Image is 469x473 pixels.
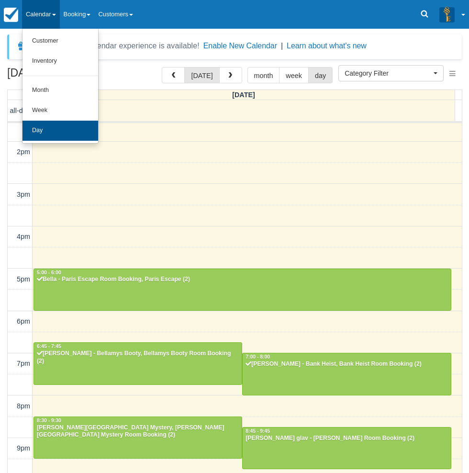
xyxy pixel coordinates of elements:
a: Day [22,121,98,141]
a: 8:30 - 9:30[PERSON_NAME][GEOGRAPHIC_DATA] Mystery, [PERSON_NAME][GEOGRAPHIC_DATA] Mystery Room Bo... [33,417,242,459]
span: 7:00 - 8:00 [246,354,270,360]
ul: Calendar [22,29,99,144]
span: Category Filter [345,68,431,78]
img: checkfront-main-nav-mini-logo.png [4,8,18,22]
span: 3pm [17,191,30,198]
button: Category Filter [338,65,444,81]
span: 2pm [17,148,30,156]
div: [PERSON_NAME] glav - [PERSON_NAME] Room Booking (2) [245,435,448,442]
a: Learn about what's new [287,42,367,50]
a: 5:00 - 6:00Bella - Paris Escape Room Booking, Paris Escape (2) [33,269,451,311]
button: day [308,67,333,83]
span: 8:45 - 9:45 [246,428,270,434]
span: 8pm [17,402,30,410]
a: 7:00 - 8:00[PERSON_NAME] - Bank Heist, Bank Heist Room Booking (2) [242,353,451,395]
div: [PERSON_NAME][GEOGRAPHIC_DATA] Mystery, [PERSON_NAME][GEOGRAPHIC_DATA] Mystery Room Booking (2) [36,424,239,439]
span: 4pm [17,233,30,240]
div: Bella - Paris Escape Room Booking, Paris Escape (2) [36,276,448,283]
h2: [DATE] [7,67,128,85]
span: 6pm [17,317,30,325]
span: 6:45 - 7:45 [37,344,61,349]
img: A3 [439,7,455,22]
button: month [247,67,280,83]
a: 8:45 - 9:45[PERSON_NAME] glav - [PERSON_NAME] Room Booking (2) [242,427,451,469]
a: Customer [22,31,98,51]
span: all-day [10,107,30,114]
a: 6:45 - 7:45[PERSON_NAME] - Bellamys Booty, Bellamys Booty Room Booking (2) [33,342,242,384]
span: 5pm [17,275,30,283]
a: Week [22,101,98,121]
span: 5:00 - 6:00 [37,270,61,275]
div: [PERSON_NAME] - Bellamys Booty, Bellamys Booty Room Booking (2) [36,350,239,365]
a: Inventory [22,51,98,71]
a: Month [22,80,98,101]
button: Enable New Calendar [203,41,277,51]
button: week [279,67,309,83]
span: 8:30 - 9:30 [37,418,61,423]
span: 7pm [17,360,30,367]
button: [DATE] [184,67,219,83]
div: A new Booking Calendar experience is available! [32,40,200,52]
span: | [281,42,283,50]
div: [PERSON_NAME] - Bank Heist, Bank Heist Room Booking (2) [245,360,448,368]
span: 9pm [17,444,30,452]
span: [DATE] [232,91,255,99]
